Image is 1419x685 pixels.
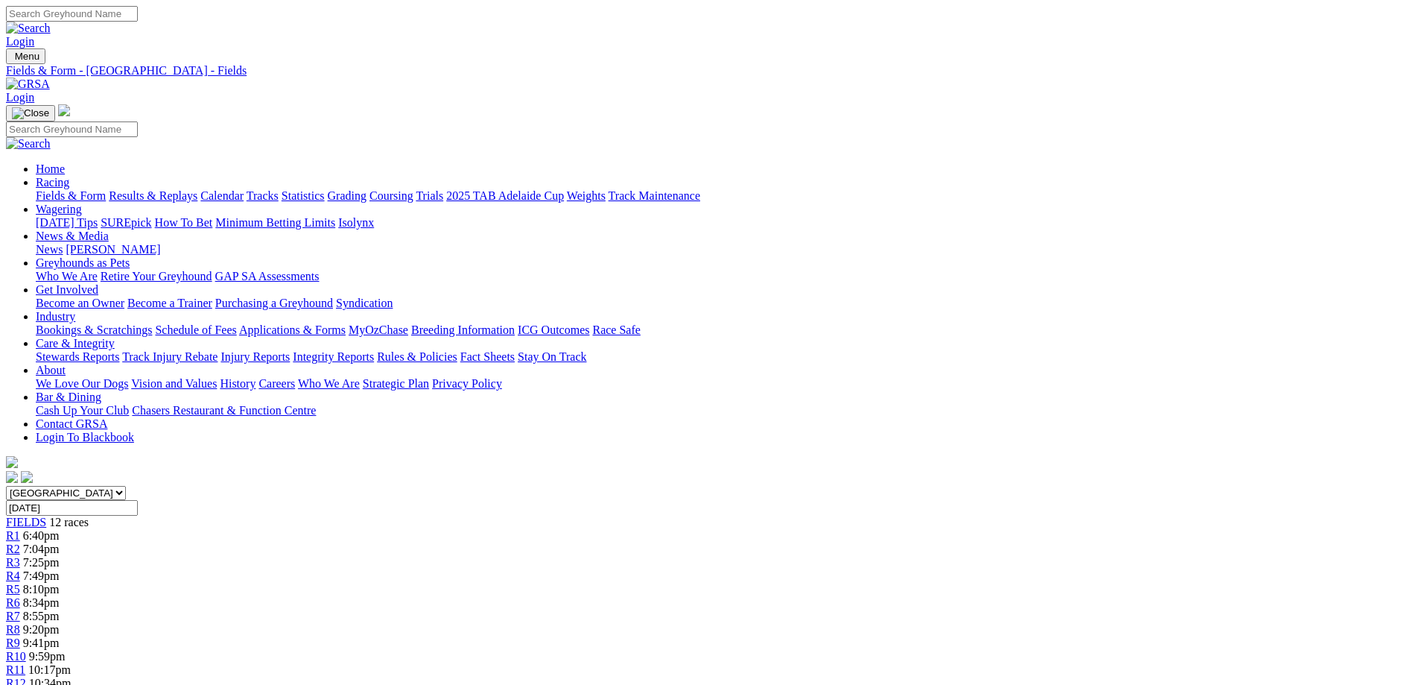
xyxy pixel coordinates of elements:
[6,121,138,137] input: Search
[416,189,443,202] a: Trials
[338,216,374,229] a: Isolynx
[567,189,606,202] a: Weights
[592,323,640,336] a: Race Safe
[36,297,1413,310] div: Get Involved
[6,471,18,483] img: facebook.svg
[432,377,502,390] a: Privacy Policy
[23,569,60,582] span: 7:49pm
[6,48,45,64] button: Toggle navigation
[132,404,316,417] a: Chasers Restaurant & Function Centre
[328,189,366,202] a: Grading
[15,51,39,62] span: Menu
[282,189,325,202] a: Statistics
[23,596,60,609] span: 8:34pm
[36,377,128,390] a: We Love Our Dogs
[609,189,700,202] a: Track Maintenance
[36,297,124,309] a: Become an Owner
[36,431,134,443] a: Login To Blackbook
[411,323,515,336] a: Breeding Information
[23,529,60,542] span: 6:40pm
[6,456,18,468] img: logo-grsa-white.png
[6,623,20,636] a: R8
[336,297,393,309] a: Syndication
[36,364,66,376] a: About
[239,323,346,336] a: Applications & Forms
[6,556,20,569] span: R3
[36,404,1413,417] div: Bar & Dining
[36,203,82,215] a: Wagering
[247,189,279,202] a: Tracks
[36,270,1413,283] div: Greyhounds as Pets
[36,283,98,296] a: Get Involved
[258,377,295,390] a: Careers
[36,216,1413,230] div: Wagering
[6,637,20,649] a: R9
[36,337,115,350] a: Care & Integrity
[6,529,20,542] a: R1
[36,310,75,323] a: Industry
[36,391,101,403] a: Bar & Dining
[109,189,197,202] a: Results & Replays
[36,256,130,269] a: Greyhounds as Pets
[6,663,25,676] a: R11
[6,91,34,104] a: Login
[298,377,360,390] a: Who We Are
[293,350,374,363] a: Integrity Reports
[131,377,217,390] a: Vision and Values
[6,64,1413,78] a: Fields & Form - [GEOGRAPHIC_DATA] - Fields
[23,637,60,649] span: 9:41pm
[23,583,60,596] span: 8:10pm
[66,243,160,256] a: [PERSON_NAME]
[6,78,50,91] img: GRSA
[6,105,55,121] button: Toggle navigation
[36,270,98,282] a: Who We Are
[6,650,26,663] a: R10
[36,417,107,430] a: Contact GRSA
[101,216,151,229] a: SUREpick
[36,243,1413,256] div: News & Media
[215,297,333,309] a: Purchasing a Greyhound
[6,610,20,622] a: R7
[36,350,1413,364] div: Care & Integrity
[23,623,60,636] span: 9:20pm
[36,323,152,336] a: Bookings & Scratchings
[369,189,413,202] a: Coursing
[6,6,138,22] input: Search
[127,297,212,309] a: Become a Trainer
[36,350,119,363] a: Stewards Reports
[6,543,20,555] a: R2
[518,323,589,336] a: ICG Outcomes
[29,650,66,663] span: 9:59pm
[215,216,335,229] a: Minimum Betting Limits
[518,350,586,363] a: Stay On Track
[101,270,212,282] a: Retire Your Greyhound
[36,230,109,242] a: News & Media
[220,377,255,390] a: History
[6,569,20,582] a: R4
[6,596,20,609] a: R6
[36,243,63,256] a: News
[36,162,65,175] a: Home
[6,22,51,35] img: Search
[6,583,20,596] span: R5
[23,543,60,555] span: 7:04pm
[215,270,320,282] a: GAP SA Assessments
[12,107,49,119] img: Close
[6,516,46,528] a: FIELDS
[446,189,564,202] a: 2025 TAB Adelaide Cup
[155,216,213,229] a: How To Bet
[6,137,51,151] img: Search
[200,189,244,202] a: Calendar
[36,377,1413,391] div: About
[36,216,98,229] a: [DATE] Tips
[460,350,515,363] a: Fact Sheets
[23,610,60,622] span: 8:55pm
